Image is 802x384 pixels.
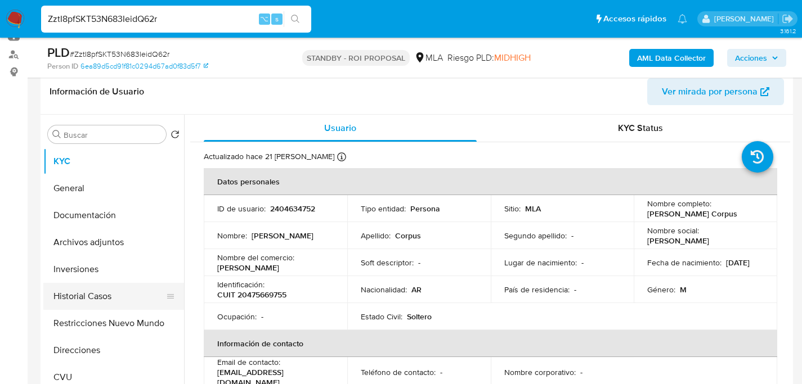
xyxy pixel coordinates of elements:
[43,283,175,310] button: Historial Casos
[70,48,169,60] span: # ZztI8pfSKT53N683IeidQ62r
[217,263,279,273] p: [PERSON_NAME]
[361,257,414,268] p: Soft descriptor :
[714,13,778,24] p: facundo.marin@mercadolibre.com
[361,311,402,322] p: Estado Civil :
[504,257,577,268] p: Lugar de nacimiento :
[395,231,421,241] p: Corpus
[504,204,521,214] p: Sitio :
[647,209,737,219] p: [PERSON_NAME] Corpus
[43,229,184,256] button: Archivos adjuntos
[414,52,443,64] div: MLA
[43,148,184,175] button: KYC
[47,61,78,71] b: Person ID
[647,225,699,236] p: Nombre social :
[52,130,61,139] button: Buscar
[603,13,666,25] span: Accesos rápidos
[361,204,406,214] p: Tipo entidad :
[217,204,266,214] p: ID de usuario :
[43,337,184,364] button: Direcciones
[678,14,687,24] a: Notificaciones
[252,231,313,241] p: [PERSON_NAME]
[440,367,442,377] p: -
[260,13,268,24] span: ⌥
[581,257,584,268] p: -
[580,367,583,377] p: -
[284,11,307,27] button: search-icon
[361,284,407,295] p: Nacionalidad :
[204,151,334,162] p: Actualizado hace 21 [PERSON_NAME]
[407,311,432,322] p: Soltero
[647,78,784,105] button: Ver mirada por persona
[217,290,286,300] p: CUIT 20475669755
[324,121,356,134] span: Usuario
[204,330,777,357] th: Información de contacto
[735,49,767,67] span: Acciones
[270,204,315,214] p: 2404634752
[647,284,675,295] p: Género :
[64,130,162,140] input: Buscar
[217,279,265,290] p: Identificación :
[43,256,184,283] button: Inversiones
[574,284,576,295] p: -
[647,236,709,246] p: [PERSON_NAME]
[782,13,794,25] a: Salir
[647,198,711,209] p: Nombre completo :
[47,43,70,61] b: PLD
[411,284,422,295] p: AR
[261,311,263,322] p: -
[504,231,567,241] p: Segundo apellido :
[275,13,279,24] span: s
[637,49,706,67] b: AML Data Collector
[662,78,758,105] span: Ver mirada por persona
[418,257,420,268] p: -
[680,284,687,295] p: M
[447,52,531,64] span: Riesgo PLD:
[727,49,786,67] button: Acciones
[217,311,257,322] p: Ocupación :
[494,51,531,64] span: MIDHIGH
[504,367,576,377] p: Nombre corporativo :
[41,12,311,26] input: Buscar usuario o caso...
[80,61,208,71] a: 6ea89d5cd91f81c0294d67ad0f83d5f7
[629,49,714,67] button: AML Data Collector
[647,257,722,268] p: Fecha de nacimiento :
[217,357,280,367] p: Email de contacto :
[504,284,570,295] p: País de residencia :
[361,367,436,377] p: Teléfono de contacto :
[618,121,663,134] span: KYC Status
[50,86,144,97] h1: Información de Usuario
[410,204,440,214] p: Persona
[217,252,294,263] p: Nombre del comercio :
[43,175,184,202] button: General
[43,310,184,337] button: Restricciones Nuevo Mundo
[302,50,410,66] p: STANDBY - ROI PROPOSAL
[571,231,574,241] p: -
[204,168,777,195] th: Datos personales
[43,202,184,229] button: Documentación
[726,257,750,268] p: [DATE]
[171,130,180,142] button: Volver al orden por defecto
[780,26,796,35] span: 3.161.2
[217,231,247,241] p: Nombre :
[525,204,541,214] p: MLA
[361,231,391,241] p: Apellido :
